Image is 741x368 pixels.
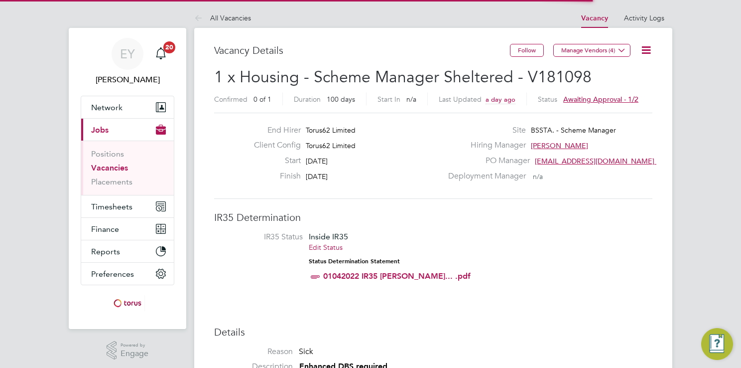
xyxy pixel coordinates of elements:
span: Emma Young [81,74,174,86]
span: Timesheets [91,202,132,211]
label: Start [246,156,301,166]
label: Client Config [246,140,301,151]
button: Network [81,96,174,118]
img: torus-logo-retina.png [110,295,145,311]
span: Reports [91,247,120,256]
h3: Details [214,326,652,339]
label: Finish [246,171,301,182]
label: Last Updated [439,95,482,104]
a: 01042022 IR35 [PERSON_NAME]... .pdf [323,271,471,281]
span: Engage [121,350,148,358]
span: [DATE] [306,172,328,181]
label: Site [442,125,526,136]
nav: Main navigation [69,28,186,329]
a: Positions [91,149,124,159]
button: Follow [510,44,544,57]
span: Network [91,103,123,112]
span: a day ago [486,95,515,104]
label: PO Manager [442,156,530,166]
label: Hiring Manager [442,140,526,151]
a: Vacancies [91,163,128,173]
span: 1 x Housing - Scheme Manager Sheltered - V181098 [214,67,592,87]
label: End Hirer [246,125,301,136]
button: Finance [81,218,174,240]
span: Awaiting approval - 1/2 [563,95,638,104]
span: 0 of 1 [253,95,271,104]
h3: IR35 Determination [214,211,652,224]
span: Inside IR35 [309,232,348,241]
span: 100 days [327,95,355,104]
div: Jobs [81,141,174,195]
span: Torus62 Limited [306,141,356,150]
span: Preferences [91,269,134,279]
button: Jobs [81,119,174,141]
span: Sick [299,347,313,357]
label: IR35 Status [224,232,303,242]
a: Activity Logs [624,13,664,22]
span: 20 [163,41,175,53]
label: Deployment Manager [442,171,526,182]
span: [PERSON_NAME] [531,141,588,150]
a: Edit Status [309,243,343,252]
button: Manage Vendors (4) [553,44,630,57]
h3: Vacancy Details [214,44,510,57]
label: Start In [377,95,400,104]
label: Status [538,95,557,104]
span: Powered by [121,341,148,350]
span: Torus62 Limited [306,126,356,135]
span: Jobs [91,125,109,135]
button: Preferences [81,263,174,285]
span: [EMAIL_ADDRESS][DOMAIN_NAME] working@toru… [535,157,707,166]
span: [DATE] [306,157,328,166]
label: Reason [214,347,293,357]
label: Duration [294,95,321,104]
a: 20 [151,38,171,70]
strong: Status Determination Statement [309,258,400,265]
a: All Vacancies [194,13,251,22]
span: BSSTA. - Scheme Manager [531,126,616,135]
span: EY [120,47,135,60]
span: n/a [406,95,416,104]
span: n/a [533,172,543,181]
a: EY[PERSON_NAME] [81,38,174,86]
button: Engage Resource Center [701,328,733,360]
button: Timesheets [81,195,174,217]
a: Vacancy [581,14,608,22]
span: Finance [91,224,119,234]
a: Powered byEngage [107,341,149,360]
a: Go to home page [81,295,174,311]
a: Placements [91,177,132,186]
label: Confirmed [214,95,247,104]
button: Reports [81,240,174,262]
